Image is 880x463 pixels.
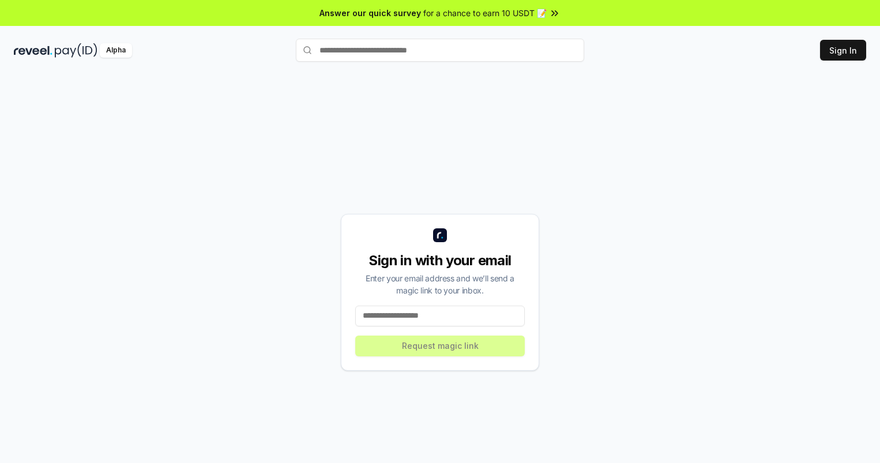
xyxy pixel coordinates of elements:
img: logo_small [433,228,447,242]
img: reveel_dark [14,43,52,58]
div: Alpha [100,43,132,58]
span: Answer our quick survey [319,7,421,19]
div: Sign in with your email [355,251,525,270]
span: for a chance to earn 10 USDT 📝 [423,7,547,19]
button: Sign In [820,40,866,61]
div: Enter your email address and we’ll send a magic link to your inbox. [355,272,525,296]
img: pay_id [55,43,97,58]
